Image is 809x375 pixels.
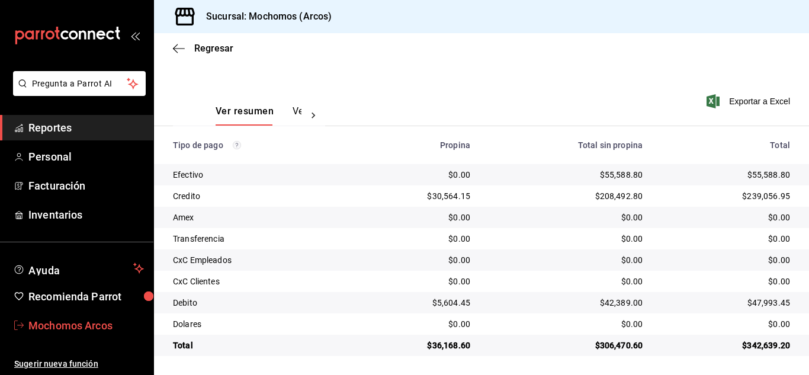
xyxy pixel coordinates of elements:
[489,275,643,287] div: $0.00
[662,297,790,309] div: $47,993.45
[173,318,343,330] div: Dolares
[362,318,470,330] div: $0.00
[28,149,144,165] span: Personal
[489,339,643,351] div: $306,470.60
[194,43,233,54] span: Regresar
[362,275,470,287] div: $0.00
[489,233,643,245] div: $0.00
[14,358,144,370] span: Sugerir nueva función
[8,86,146,98] a: Pregunta a Parrot AI
[362,190,470,202] div: $30,564.15
[173,297,343,309] div: Debito
[662,233,790,245] div: $0.00
[216,105,301,126] div: navigation tabs
[489,297,643,309] div: $42,389.00
[489,169,643,181] div: $55,588.80
[173,233,343,245] div: Transferencia
[173,275,343,287] div: CxC Clientes
[362,140,470,150] div: Propina
[28,261,129,275] span: Ayuda
[362,169,470,181] div: $0.00
[173,339,343,351] div: Total
[662,140,790,150] div: Total
[362,211,470,223] div: $0.00
[173,211,343,223] div: Amex
[362,297,470,309] div: $5,604.45
[489,254,643,266] div: $0.00
[32,78,127,90] span: Pregunta a Parrot AI
[662,275,790,287] div: $0.00
[662,190,790,202] div: $239,056.95
[13,71,146,96] button: Pregunta a Parrot AI
[216,105,274,126] button: Ver resumen
[233,141,241,149] svg: Los pagos realizados con Pay y otras terminales son montos brutos.
[489,211,643,223] div: $0.00
[662,169,790,181] div: $55,588.80
[197,9,332,24] h3: Sucursal: Mochomos (Arcos)
[173,43,233,54] button: Regresar
[662,339,790,351] div: $342,639.20
[173,140,343,150] div: Tipo de pago
[662,254,790,266] div: $0.00
[28,120,144,136] span: Reportes
[662,211,790,223] div: $0.00
[173,254,343,266] div: CxC Empleados
[130,31,140,40] button: open_drawer_menu
[489,190,643,202] div: $208,492.80
[489,318,643,330] div: $0.00
[173,169,343,181] div: Efectivo
[362,233,470,245] div: $0.00
[28,207,144,223] span: Inventarios
[709,94,790,108] button: Exportar a Excel
[662,318,790,330] div: $0.00
[173,190,343,202] div: Credito
[28,289,144,305] span: Recomienda Parrot
[28,178,144,194] span: Facturación
[489,140,643,150] div: Total sin propina
[362,254,470,266] div: $0.00
[362,339,470,351] div: $36,168.60
[293,105,337,126] button: Ver pagos
[28,318,144,334] span: Mochomos Arcos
